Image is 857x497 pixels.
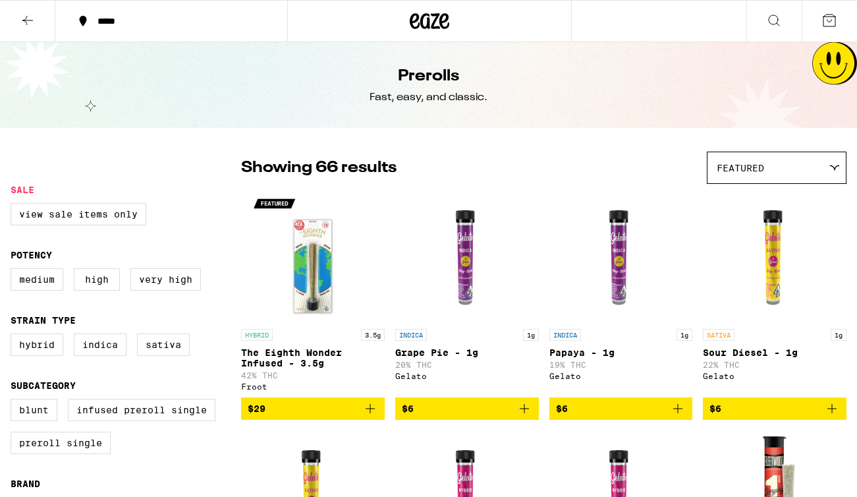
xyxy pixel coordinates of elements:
label: High [74,268,120,291]
p: 1g [831,329,846,341]
button: Add to bag [395,397,539,420]
p: Papaya - 1g [549,347,693,358]
p: Showing 66 results [241,157,397,179]
p: INDICA [395,329,427,341]
p: 1g [677,329,692,341]
span: $6 [402,403,414,414]
div: Froot [241,382,385,391]
span: $29 [248,403,265,414]
img: Gelato - Papaya - 1g [555,190,686,322]
label: Indica [74,334,126,356]
span: Help [30,9,57,21]
button: Add to bag [241,397,385,420]
img: Froot - The Eighth Wonder Infused - 3.5g [247,190,379,322]
p: Grape Pie - 1g [395,347,539,358]
p: The Eighth Wonder Infused - 3.5g [241,347,385,368]
a: Open page for Papaya - 1g from Gelato [549,190,693,397]
label: Medium [11,268,63,291]
label: Infused Preroll Single [68,399,215,421]
legend: Potency [11,250,52,260]
img: Gelato - Grape Pie - 1g [401,190,533,322]
p: INDICA [549,329,581,341]
a: Open page for Grape Pie - 1g from Gelato [395,190,539,397]
a: Open page for Sour Diesel - 1g from Gelato [703,190,846,397]
p: 22% THC [703,361,846,369]
p: SATIVA [703,329,734,341]
button: Add to bag [703,397,846,420]
p: 42% THC [241,371,385,380]
label: Sativa [137,334,190,356]
a: Open page for The Eighth Wonder Infused - 3.5g from Froot [241,190,385,397]
span: $6 [709,403,721,414]
p: Sour Diesel - 1g [703,347,846,358]
label: View Sale Items Only [11,203,146,225]
p: 19% THC [549,361,693,369]
p: 3.5g [361,329,385,341]
label: Blunt [11,399,57,421]
legend: Brand [11,479,40,489]
legend: Sale [11,185,34,195]
span: Featured [717,163,764,173]
button: Add to bag [549,397,693,420]
p: 1g [523,329,539,341]
img: Gelato - Sour Diesel - 1g [709,190,841,322]
span: $6 [556,403,568,414]
label: Very High [130,268,201,291]
legend: Strain Type [11,315,76,326]
div: Gelato [549,372,693,380]
label: Hybrid [11,334,63,356]
p: 20% THC [395,361,539,369]
div: Gelato [703,372,846,380]
h1: Prerolls [398,65,459,88]
div: Gelato [395,372,539,380]
div: Fast, easy, and classic. [370,90,487,105]
legend: Subcategory [11,380,76,391]
label: Preroll Single [11,432,111,454]
p: HYBRID [241,329,273,341]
